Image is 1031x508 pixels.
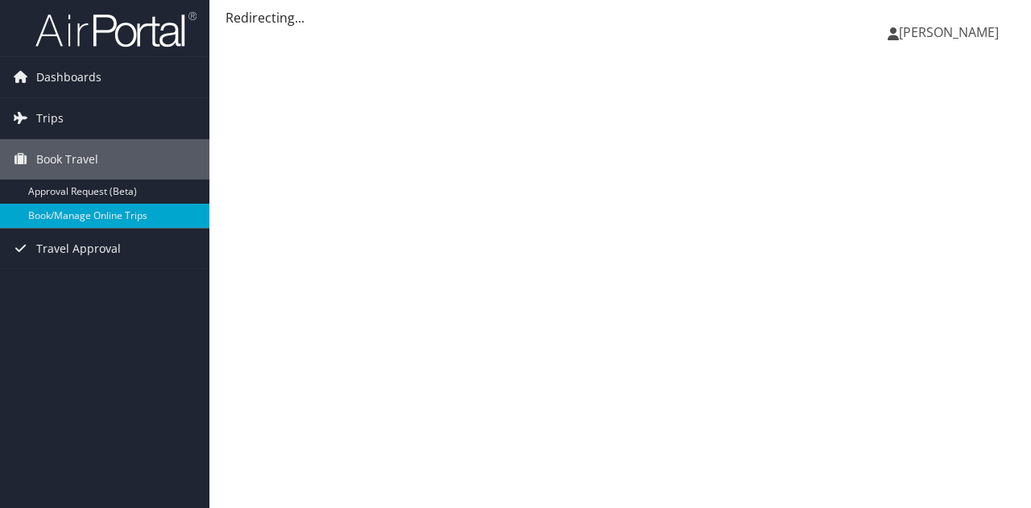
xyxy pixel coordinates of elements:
span: Book Travel [36,139,98,180]
span: Trips [36,98,64,138]
span: Dashboards [36,57,101,97]
span: [PERSON_NAME] [899,23,999,41]
span: Travel Approval [36,229,121,269]
div: Redirecting... [226,8,1015,27]
a: [PERSON_NAME] [888,8,1015,56]
img: airportal-logo.png [35,10,197,48]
